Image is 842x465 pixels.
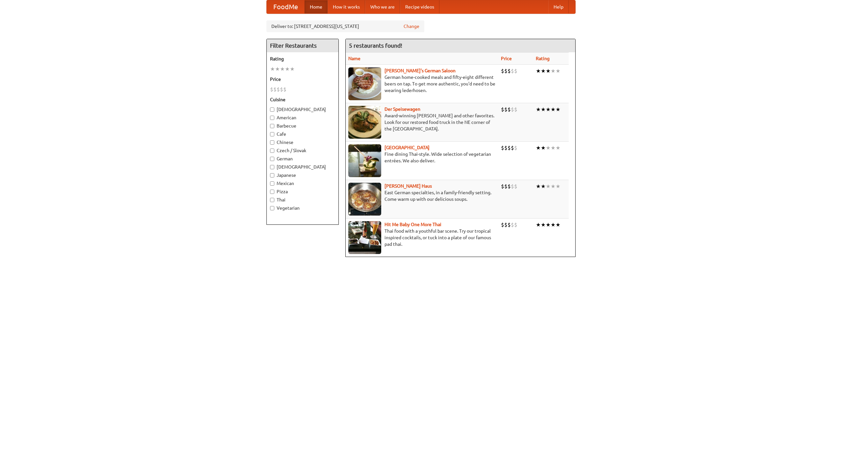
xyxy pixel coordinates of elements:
input: Japanese [270,173,274,177]
li: $ [511,106,514,113]
a: Der Speisewagen [384,106,420,112]
li: $ [504,144,508,151]
li: ★ [551,221,556,228]
li: ★ [541,221,546,228]
p: East German specialties, in a family-friendly setting. Come warm up with our delicious soups. [348,189,496,202]
li: $ [504,67,508,75]
input: American [270,116,274,120]
li: $ [270,86,273,93]
label: [DEMOGRAPHIC_DATA] [270,106,335,113]
a: How it works [328,0,365,13]
label: American [270,114,335,121]
li: $ [508,144,511,151]
p: German home-cooked meals and fifty-eight different beers on tap. To get more authentic, you'd nee... [348,74,496,94]
div: Deliver to: [STREET_ADDRESS][US_STATE] [266,20,424,32]
li: ★ [541,106,546,113]
label: Pizza [270,188,335,195]
li: ★ [546,106,551,113]
li: ★ [290,65,295,73]
ng-pluralize: 5 restaurants found! [349,42,402,49]
a: [GEOGRAPHIC_DATA] [384,145,430,150]
li: $ [511,144,514,151]
li: ★ [556,67,560,75]
label: Chinese [270,139,335,146]
li: $ [277,86,280,93]
li: ★ [556,183,560,190]
li: ★ [546,67,551,75]
li: ★ [275,65,280,73]
li: ★ [551,144,556,151]
input: Czech / Slovak [270,149,274,153]
a: Help [548,0,569,13]
li: ★ [541,144,546,151]
li: $ [504,106,508,113]
li: ★ [280,65,285,73]
li: ★ [546,183,551,190]
input: Chinese [270,140,274,145]
a: FoodMe [267,0,305,13]
li: ★ [270,65,275,73]
a: Hit Me Baby One More Thai [384,222,441,227]
li: $ [514,106,517,113]
label: Cafe [270,131,335,137]
li: $ [508,221,511,228]
li: ★ [551,106,556,113]
li: ★ [551,183,556,190]
a: [PERSON_NAME]'s German Saloon [384,68,456,73]
li: $ [501,221,504,228]
a: Home [305,0,328,13]
li: $ [501,183,504,190]
li: $ [511,221,514,228]
li: $ [514,144,517,151]
input: Barbecue [270,124,274,128]
li: ★ [536,67,541,75]
a: Rating [536,56,550,61]
li: $ [501,144,504,151]
input: Vegetarian [270,206,274,210]
input: German [270,157,274,161]
input: [DEMOGRAPHIC_DATA] [270,107,274,112]
label: Mexican [270,180,335,187]
li: $ [514,67,517,75]
li: ★ [551,67,556,75]
p: Fine dining Thai-style. Wide selection of vegetarian entrées. We also deliver. [348,151,496,164]
label: [DEMOGRAPHIC_DATA] [270,164,335,170]
li: $ [508,67,511,75]
input: Cafe [270,132,274,136]
a: Recipe videos [400,0,439,13]
label: Thai [270,197,335,203]
li: $ [504,221,508,228]
li: ★ [541,67,546,75]
li: ★ [556,221,560,228]
p: Award-winning [PERSON_NAME] and other favorites. Look for our restored food truck in the NE corne... [348,112,496,132]
img: speisewagen.jpg [348,106,381,139]
h5: Cuisine [270,96,335,103]
img: esthers.jpg [348,67,381,100]
input: Mexican [270,181,274,186]
img: kohlhaus.jpg [348,183,381,216]
input: Thai [270,198,274,202]
h4: Filter Restaurants [267,39,338,52]
li: ★ [556,106,560,113]
a: Price [501,56,512,61]
label: Japanese [270,172,335,178]
li: $ [511,67,514,75]
img: satay.jpg [348,144,381,177]
li: ★ [285,65,290,73]
li: $ [280,86,283,93]
li: $ [501,67,504,75]
a: [PERSON_NAME] Haus [384,183,432,189]
h5: Price [270,76,335,82]
label: Czech / Slovak [270,147,335,154]
li: $ [273,86,277,93]
input: [DEMOGRAPHIC_DATA] [270,165,274,169]
li: $ [508,106,511,113]
li: ★ [536,144,541,151]
li: $ [508,183,511,190]
p: Thai food with a youthful bar scene. Try our tropical inspired cocktails, or tuck into a plate of... [348,228,496,247]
